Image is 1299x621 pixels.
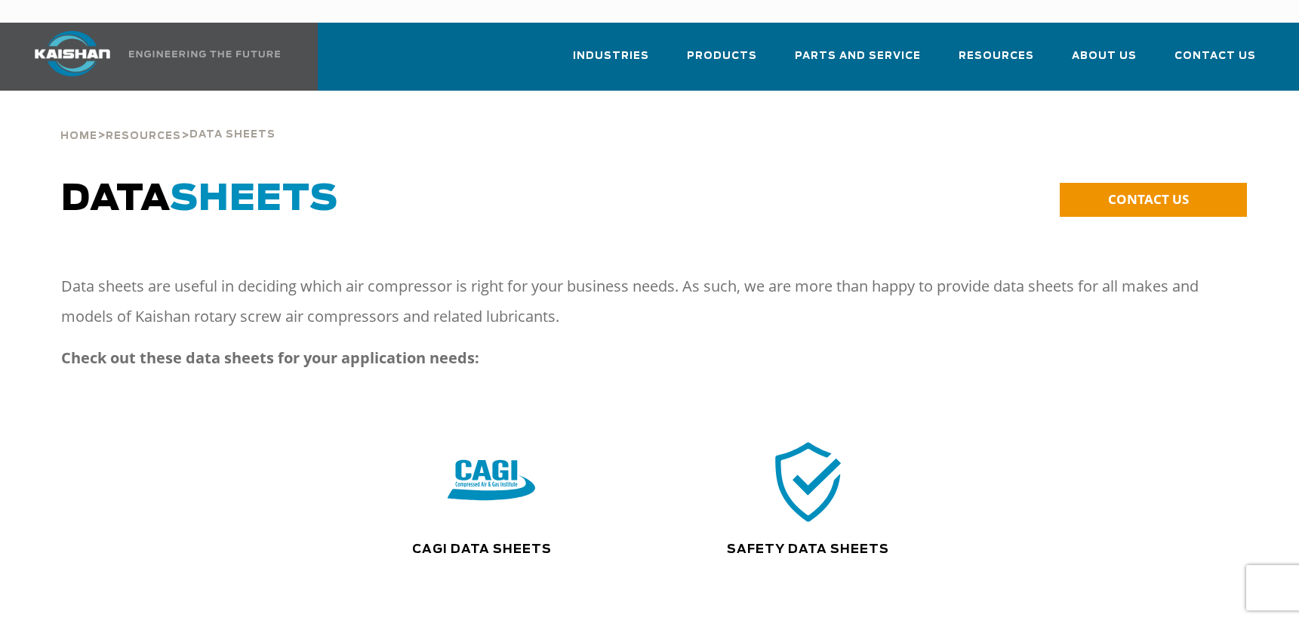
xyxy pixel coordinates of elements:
div: CAGI [333,437,650,526]
a: CONTACT US [1060,183,1247,217]
span: About Us [1072,48,1137,65]
span: Contact Us [1174,48,1256,65]
p: Data sheets are useful in deciding which air compressor is right for your business needs. As such... [61,271,1211,332]
a: Parts and Service [795,36,921,88]
img: CAGI [448,437,535,526]
a: Resources [106,128,181,142]
div: > > [60,91,275,148]
strong: Check out these data sheets for your application needs: [61,348,479,368]
span: Resources [959,48,1034,65]
a: Home [60,128,97,142]
span: Parts and Service [795,48,921,65]
a: Products [687,36,757,88]
span: DATA [61,181,338,218]
img: Engineering the future [129,51,280,57]
span: Home [60,131,97,141]
img: safety icon [765,437,852,526]
span: Products [687,48,757,65]
a: Industries [573,36,649,88]
div: safety icon [662,437,953,526]
a: Resources [959,36,1034,88]
span: CONTACT US [1108,190,1189,208]
img: kaishan logo [16,31,129,76]
span: Industries [573,48,649,65]
span: SHEETS [170,181,338,218]
a: Contact Us [1174,36,1256,88]
a: About Us [1072,36,1137,88]
a: Safety Data Sheets [727,543,889,555]
span: Data Sheets [189,130,275,140]
a: CAGI Data Sheets [412,543,552,555]
span: Resources [106,131,181,141]
a: Kaishan USA [16,23,283,91]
